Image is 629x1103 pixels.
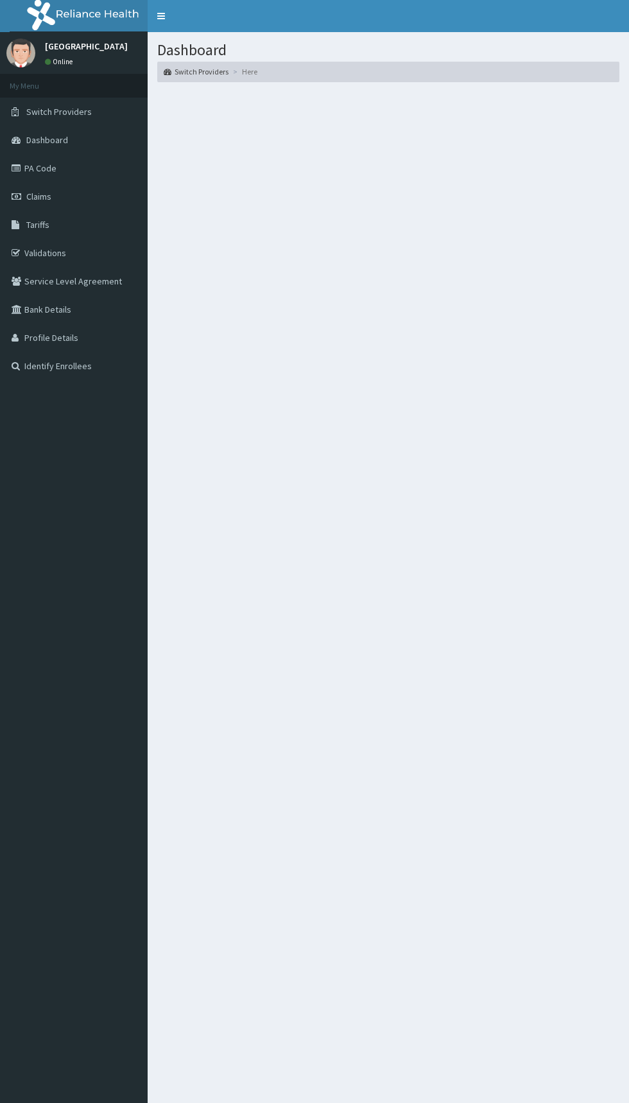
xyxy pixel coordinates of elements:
[26,134,68,146] span: Dashboard
[164,66,228,77] a: Switch Providers
[45,42,128,51] p: [GEOGRAPHIC_DATA]
[6,39,35,67] img: User Image
[26,219,49,230] span: Tariffs
[157,42,619,58] h1: Dashboard
[26,106,92,117] span: Switch Providers
[45,57,76,66] a: Online
[26,191,51,202] span: Claims
[230,66,257,77] li: Here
